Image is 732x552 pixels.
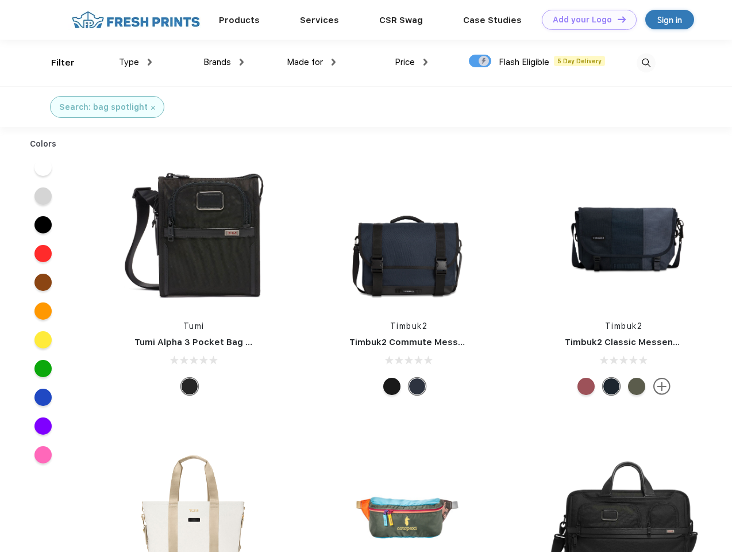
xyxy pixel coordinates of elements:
[219,15,260,25] a: Products
[653,378,671,395] img: more.svg
[287,57,323,67] span: Made for
[554,56,605,66] span: 5 Day Delivery
[548,156,700,309] img: func=resize&h=266
[395,57,415,67] span: Price
[628,378,645,395] div: Eco Army
[183,321,205,331] a: Tumi
[605,321,643,331] a: Timbuk2
[59,101,148,113] div: Search: bag spotlight
[240,59,244,66] img: dropdown.png
[499,57,549,67] span: Flash Eligible
[151,106,155,110] img: filter_cancel.svg
[203,57,231,67] span: Brands
[349,337,503,347] a: Timbuk2 Commute Messenger Bag
[423,59,427,66] img: dropdown.png
[565,337,707,347] a: Timbuk2 Classic Messenger Bag
[645,10,694,29] a: Sign in
[134,337,269,347] a: Tumi Alpha 3 Pocket Bag Small
[390,321,428,331] a: Timbuk2
[577,378,595,395] div: Eco Collegiate Red
[332,59,336,66] img: dropdown.png
[181,378,198,395] div: Black
[148,59,152,66] img: dropdown.png
[21,138,66,150] div: Colors
[51,56,75,70] div: Filter
[618,16,626,22] img: DT
[553,15,612,25] div: Add your Logo
[637,53,656,72] img: desktop_search.svg
[383,378,400,395] div: Eco Black
[117,156,270,309] img: func=resize&h=266
[119,57,139,67] span: Type
[409,378,426,395] div: Eco Nautical
[603,378,620,395] div: Eco Monsoon
[332,156,485,309] img: func=resize&h=266
[657,13,682,26] div: Sign in
[68,10,203,30] img: fo%20logo%202.webp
